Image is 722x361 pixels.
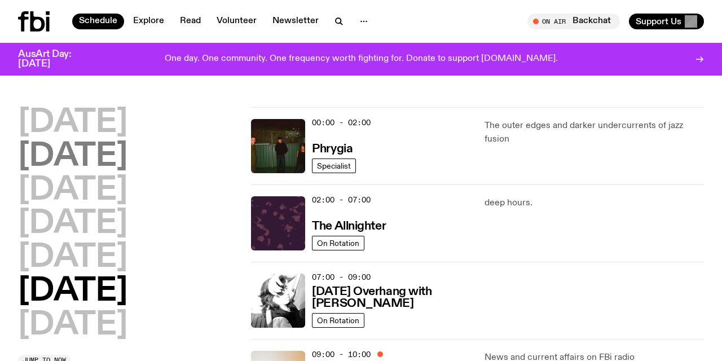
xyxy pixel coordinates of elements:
[317,316,359,324] span: On Rotation
[312,236,364,250] a: On Rotation
[312,286,470,310] h3: [DATE] Overhang with [PERSON_NAME]
[210,14,263,29] a: Volunteer
[312,272,371,283] span: 07:00 - 09:00
[72,14,124,29] a: Schedule
[18,276,127,307] button: [DATE]
[317,239,359,247] span: On Rotation
[312,159,356,173] a: Specialist
[312,117,371,128] span: 00:00 - 02:00
[485,119,704,146] p: The outer edges and darker undercurrents of jazz fusion
[18,107,127,139] button: [DATE]
[165,54,558,64] p: One day. One community. One frequency worth fighting for. Donate to support [DOMAIN_NAME].
[18,208,127,240] button: [DATE]
[312,284,470,310] a: [DATE] Overhang with [PERSON_NAME]
[251,119,305,173] img: A greeny-grainy film photo of Bela, John and Bindi at night. They are standing in a backyard on g...
[18,242,127,274] button: [DATE]
[126,14,171,29] a: Explore
[312,218,386,232] a: The Allnighter
[485,196,704,210] p: deep hours.
[18,141,127,173] button: [DATE]
[312,195,371,205] span: 02:00 - 07:00
[312,349,371,360] span: 09:00 - 10:00
[629,14,704,29] button: Support Us
[312,141,353,155] a: Phrygia
[18,310,127,341] button: [DATE]
[173,14,208,29] a: Read
[636,16,681,27] span: Support Us
[312,313,364,328] a: On Rotation
[18,50,90,69] h3: AusArt Day: [DATE]
[527,14,620,29] button: On AirBackchat
[312,221,386,232] h3: The Allnighter
[266,14,325,29] a: Newsletter
[251,274,305,328] img: An overexposed, black and white profile of Kate, shot from the side. She is covering her forehead...
[317,161,351,170] span: Specialist
[18,175,127,206] button: [DATE]
[312,143,353,155] h3: Phrygia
